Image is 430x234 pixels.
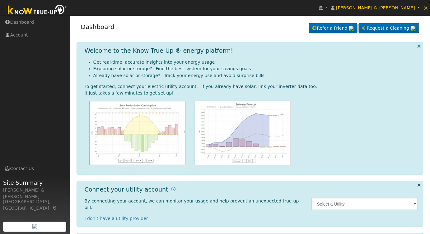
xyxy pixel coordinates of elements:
div: To get started, connect your electric utility account. If you already have solar, link your inver... [85,83,418,90]
div: [PERSON_NAME] & [PERSON_NAME] [3,187,67,200]
span: [PERSON_NAME] & [PERSON_NAME] [336,5,415,10]
span: Site Summary [3,178,67,187]
a: Refer a Friend [309,23,358,34]
a: I don't have a utility provider [85,216,148,221]
img: retrieve [411,26,416,31]
a: Map [52,206,58,211]
img: retrieve [349,26,354,31]
input: Select a Utility [311,198,418,210]
img: Know True-Up [5,3,70,17]
h1: Welcome to the Know True-Up ® energy platform! [85,47,233,54]
span: By connecting your account, we can monitor your usage and help prevent an unexpected true-up bill. [85,198,299,210]
a: Request a Cleaning [359,23,419,34]
span: × [423,4,428,12]
li: Get real-time, accurate insights into your energy usage [93,59,418,66]
div: [GEOGRAPHIC_DATA], [GEOGRAPHIC_DATA] [3,198,67,212]
img: retrieve [32,224,37,229]
div: It just takes a few minutes to get set up! [85,90,418,96]
li: Already have solar or storage? Track your energy use and avoid surprise bills [93,72,418,79]
li: Exploring solar or storage? Find the best system for your savings goals [93,66,418,72]
a: Dashboard [81,23,115,31]
h1: Connect your utility account [85,186,168,193]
